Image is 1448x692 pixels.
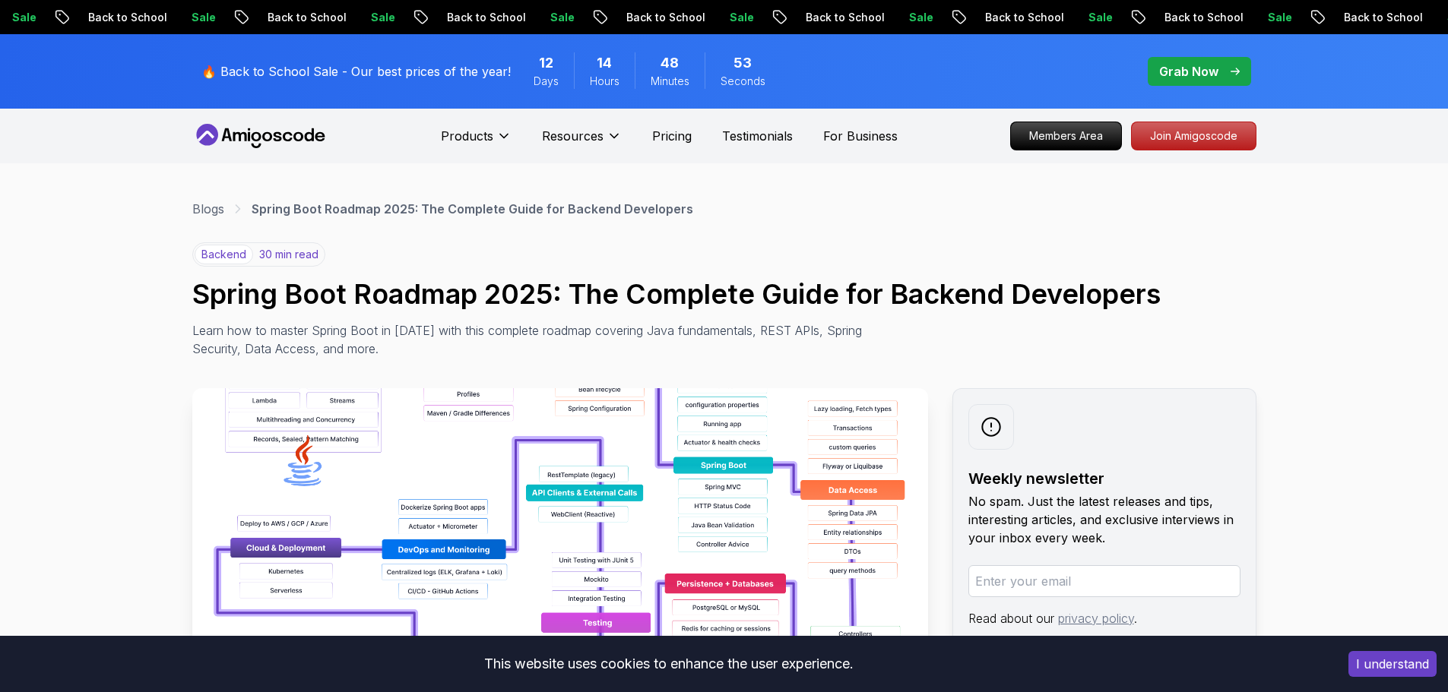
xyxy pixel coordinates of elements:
p: No spam. Just the latest releases and tips, interesting articles, and exclusive interviews in you... [968,492,1240,547]
a: Testimonials [722,127,793,145]
a: Pricing [652,127,692,145]
p: Back to School [926,10,1029,25]
p: Sale [670,10,719,25]
h1: Spring Boot Roadmap 2025: The Complete Guide for Backend Developers [192,279,1256,309]
button: Products [441,127,512,157]
span: 53 Seconds [734,52,752,74]
p: Sale [1209,10,1257,25]
p: Sale [132,10,181,25]
span: 14 Hours [597,52,612,74]
a: privacy policy [1058,611,1134,626]
p: Back to School [567,10,670,25]
span: Seconds [721,74,765,89]
span: 12 Days [539,52,553,74]
p: Back to School [746,10,850,25]
p: Grab Now [1159,62,1218,81]
p: Back to School [388,10,491,25]
p: Sale [491,10,540,25]
p: Read about our . [968,609,1240,627]
p: Sale [1029,10,1078,25]
div: This website uses cookies to enhance the user experience. [11,647,1326,681]
span: Days [534,74,559,89]
p: Sale [1388,10,1437,25]
h2: Weekly newsletter [968,468,1240,489]
input: Enter your email [968,565,1240,597]
a: Join Amigoscode [1131,122,1256,150]
p: Sale [850,10,898,25]
span: Hours [590,74,619,89]
span: Minutes [651,74,689,89]
p: Spring Boot Roadmap 2025: The Complete Guide for Backend Developers [252,200,693,218]
p: Members Area [1011,122,1121,150]
a: Blogs [192,200,224,218]
a: For Business [823,127,898,145]
p: Back to School [1285,10,1388,25]
p: Join Amigoscode [1132,122,1256,150]
a: Members Area [1010,122,1122,150]
span: 48 Minutes [661,52,679,74]
p: Learn how to master Spring Boot in [DATE] with this complete roadmap covering Java fundamentals, ... [192,321,873,358]
p: Sale [312,10,360,25]
p: Back to School [1105,10,1209,25]
button: Accept cookies [1348,651,1437,677]
p: Back to School [29,10,132,25]
p: backend [195,245,253,264]
p: Products [441,127,493,145]
p: Resources [542,127,604,145]
p: 30 min read [259,247,318,262]
p: Back to School [208,10,312,25]
p: 🔥 Back to School Sale - Our best prices of the year! [201,62,511,81]
button: Resources [542,127,622,157]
